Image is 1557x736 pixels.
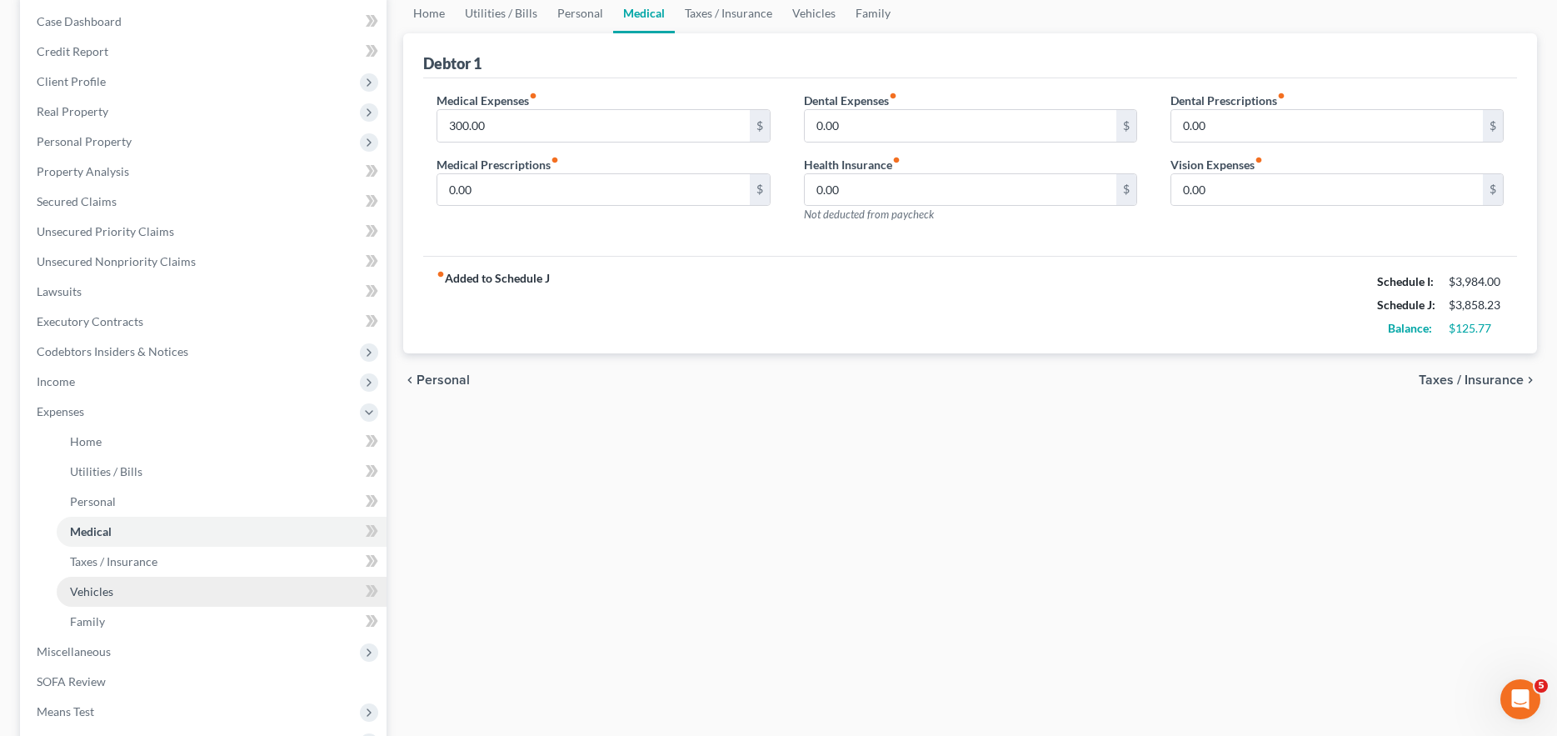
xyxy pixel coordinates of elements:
span: Personal Property [37,134,132,148]
label: Vision Expenses [1170,156,1263,173]
a: Personal [57,487,387,517]
a: Family [57,607,387,637]
div: $ [1116,174,1136,206]
span: Taxes / Insurance [1419,373,1524,387]
a: Credit Report [23,37,387,67]
div: $ [1483,110,1503,142]
iframe: Intercom live chat [1500,679,1540,719]
div: Debtor 1 [423,53,482,73]
i: chevron_left [403,373,417,387]
div: $3,984.00 [1449,273,1504,290]
span: Means Test [37,704,94,718]
span: Not deducted from paycheck [804,208,934,221]
strong: Schedule I: [1377,274,1434,288]
label: Dental Prescriptions [1170,92,1285,109]
a: Medical [57,517,387,547]
span: Unsecured Nonpriority Claims [37,254,196,268]
div: $ [750,174,770,206]
i: fiber_manual_record [1277,92,1285,100]
span: Real Property [37,104,108,118]
span: Secured Claims [37,194,117,208]
i: fiber_manual_record [529,92,537,100]
input: -- [437,110,749,142]
div: $ [750,110,770,142]
i: fiber_manual_record [1255,156,1263,164]
span: Medical [70,524,112,538]
span: 5 [1535,679,1548,693]
span: Home [70,434,102,448]
i: fiber_manual_record [892,156,901,164]
i: fiber_manual_record [889,92,897,100]
span: Personal [417,373,470,387]
span: Personal [70,494,116,508]
button: chevron_left Personal [403,373,470,387]
input: -- [805,110,1116,142]
span: Miscellaneous [37,644,111,658]
a: Secured Claims [23,187,387,217]
span: Unsecured Priority Claims [37,224,174,238]
span: Executory Contracts [37,314,143,328]
input: -- [1171,174,1483,206]
span: Family [70,614,105,628]
a: Taxes / Insurance [57,547,387,577]
label: Medical Expenses [437,92,537,109]
strong: Balance: [1388,321,1432,335]
input: -- [1171,110,1483,142]
span: Taxes / Insurance [70,554,157,568]
input: -- [437,174,749,206]
div: $ [1483,174,1503,206]
i: fiber_manual_record [437,270,445,278]
a: Executory Contracts [23,307,387,337]
a: Vehicles [57,577,387,607]
a: Unsecured Priority Claims [23,217,387,247]
span: Client Profile [37,74,106,88]
a: Unsecured Nonpriority Claims [23,247,387,277]
span: Utilities / Bills [70,464,142,478]
div: $ [1116,110,1136,142]
div: $125.77 [1449,320,1504,337]
a: Home [57,427,387,457]
div: $3,858.23 [1449,297,1504,313]
label: Health Insurance [804,156,901,173]
span: Credit Report [37,44,108,58]
a: Lawsuits [23,277,387,307]
button: Taxes / Insurance chevron_right [1419,373,1537,387]
span: Case Dashboard [37,14,122,28]
strong: Added to Schedule J [437,270,550,340]
span: Property Analysis [37,164,129,178]
a: Property Analysis [23,157,387,187]
a: Utilities / Bills [57,457,387,487]
span: SOFA Review [37,674,106,688]
span: Expenses [37,404,84,418]
span: Codebtors Insiders & Notices [37,344,188,358]
i: fiber_manual_record [551,156,559,164]
span: Lawsuits [37,284,82,298]
input: -- [805,174,1116,206]
strong: Schedule J: [1377,298,1435,312]
label: Medical Prescriptions [437,156,559,173]
a: SOFA Review [23,667,387,697]
label: Dental Expenses [804,92,897,109]
i: chevron_right [1524,373,1537,387]
a: Case Dashboard [23,7,387,37]
span: Income [37,374,75,388]
span: Vehicles [70,584,113,598]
